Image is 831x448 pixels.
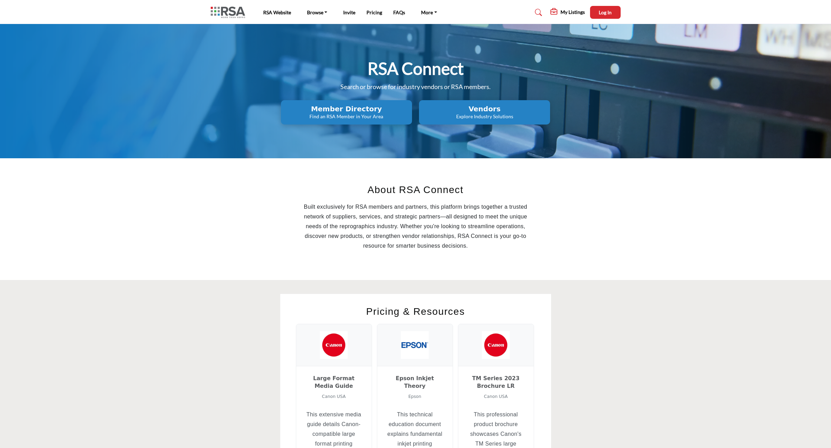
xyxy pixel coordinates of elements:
[343,9,355,15] a: Invite
[302,8,332,17] a: Browse
[281,100,412,125] button: Member Directory Find an RSA Member in Your Area
[401,331,429,359] img: Epson
[305,375,363,390] h3: Large Format Media Guide
[421,105,548,113] h2: Vendors
[408,394,421,399] span: Epson
[416,8,442,17] a: More
[560,9,585,15] h5: My Listings
[283,113,410,120] p: Find an RSA Member in Your Area
[550,8,585,17] div: My Listings
[528,7,547,18] a: Search
[296,202,535,251] p: Built exclusively for RSA members and partners, this platform brings together a trusted network o...
[482,331,510,359] img: Canon USA
[320,331,348,359] img: Canon USA
[366,9,382,15] a: Pricing
[386,375,444,390] h3: Epson Inkjet Theory
[467,375,525,390] h3: TM Series 2023 Brochure LR
[590,6,621,19] button: Log In
[340,83,491,90] span: Search or browse for industry vendors or RSA members.
[211,7,249,18] img: Site Logo
[393,9,405,15] a: FAQs
[263,9,291,15] a: RSA Website
[368,58,464,79] h1: RSA Connect
[421,113,548,120] p: Explore Industry Solutions
[599,9,612,15] span: Log In
[305,375,363,393] a: Large Format Media Guide
[419,100,550,125] button: Vendors Explore Industry Solutions
[484,394,508,399] span: Canon USA
[386,375,444,393] a: Epson Inkjet Theory
[296,304,535,319] h2: Pricing & Resources
[296,183,535,197] h2: About RSA Connect
[322,394,346,399] span: Canon USA
[467,375,525,393] a: TM Series 2023 Brochure LR
[283,105,410,113] h2: Member Directory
